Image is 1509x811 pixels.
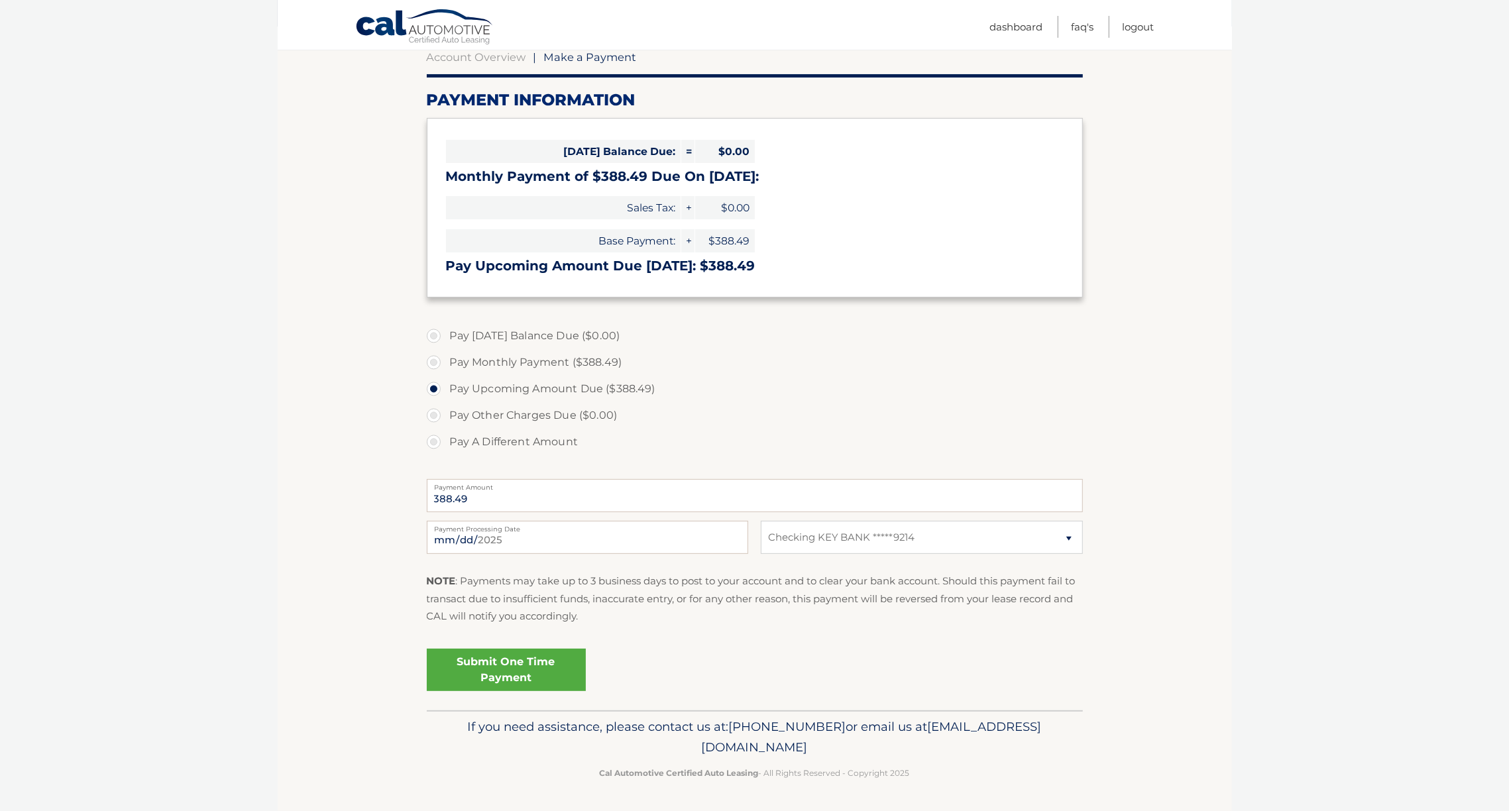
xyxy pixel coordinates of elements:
[533,50,537,64] span: |
[435,716,1074,759] p: If you need assistance, please contact us at: or email us at
[695,140,755,163] span: $0.00
[427,402,1083,429] label: Pay Other Charges Due ($0.00)
[1123,16,1154,38] a: Logout
[427,521,748,554] input: Payment Date
[427,349,1083,376] label: Pay Monthly Payment ($388.49)
[427,50,526,64] a: Account Overview
[729,719,846,734] span: [PHONE_NUMBER]
[427,376,1083,402] label: Pay Upcoming Amount Due ($388.49)
[427,323,1083,349] label: Pay [DATE] Balance Due ($0.00)
[427,90,1083,110] h2: Payment Information
[681,196,695,219] span: +
[681,229,695,252] span: +
[600,768,759,778] strong: Cal Automotive Certified Auto Leasing
[544,50,637,64] span: Make a Payment
[427,649,586,691] a: Submit One Time Payment
[446,229,681,252] span: Base Payment:
[427,429,1083,455] label: Pay A Different Amount
[435,766,1074,780] p: - All Rights Reserved - Copyright 2025
[681,140,695,163] span: =
[446,196,681,219] span: Sales Tax:
[427,479,1083,512] input: Payment Amount
[695,229,755,252] span: $388.49
[1072,16,1094,38] a: FAQ's
[427,574,456,587] strong: NOTE
[446,168,1064,185] h3: Monthly Payment of $388.49 Due On [DATE]:
[427,572,1083,625] p: : Payments may take up to 3 business days to post to your account and to clear your bank account....
[990,16,1043,38] a: Dashboard
[355,9,494,47] a: Cal Automotive
[446,258,1064,274] h3: Pay Upcoming Amount Due [DATE]: $388.49
[695,196,755,219] span: $0.00
[446,140,681,163] span: [DATE] Balance Due:
[427,479,1083,490] label: Payment Amount
[427,521,748,531] label: Payment Processing Date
